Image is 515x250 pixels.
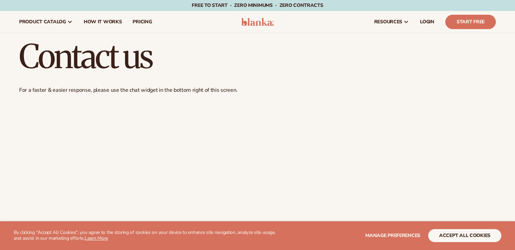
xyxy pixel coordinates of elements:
button: Manage preferences [365,229,420,242]
span: pricing [133,19,152,25]
a: pricing [127,11,157,33]
a: Learn More [85,235,108,241]
a: Start Free [445,15,496,29]
img: logo [241,18,274,26]
p: By clicking "Accept All Cookies", you agree to the storing of cookies on your device to enhance s... [14,230,279,241]
a: product catalog [14,11,78,33]
span: Manage preferences [365,232,420,239]
button: accept all cookies [428,229,501,242]
a: LOGIN [415,11,440,33]
span: LOGIN [420,19,434,25]
span: Free to start · ZERO minimums · ZERO contracts [192,2,323,9]
span: resources [374,19,402,25]
a: How It Works [78,11,127,33]
p: For a faster & easier response, please use the chat widget in the bottom right of this screen. [19,87,496,94]
span: product catalog [19,19,66,25]
h1: Contact us [19,40,496,73]
a: resources [369,11,415,33]
span: How It Works [84,19,122,25]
